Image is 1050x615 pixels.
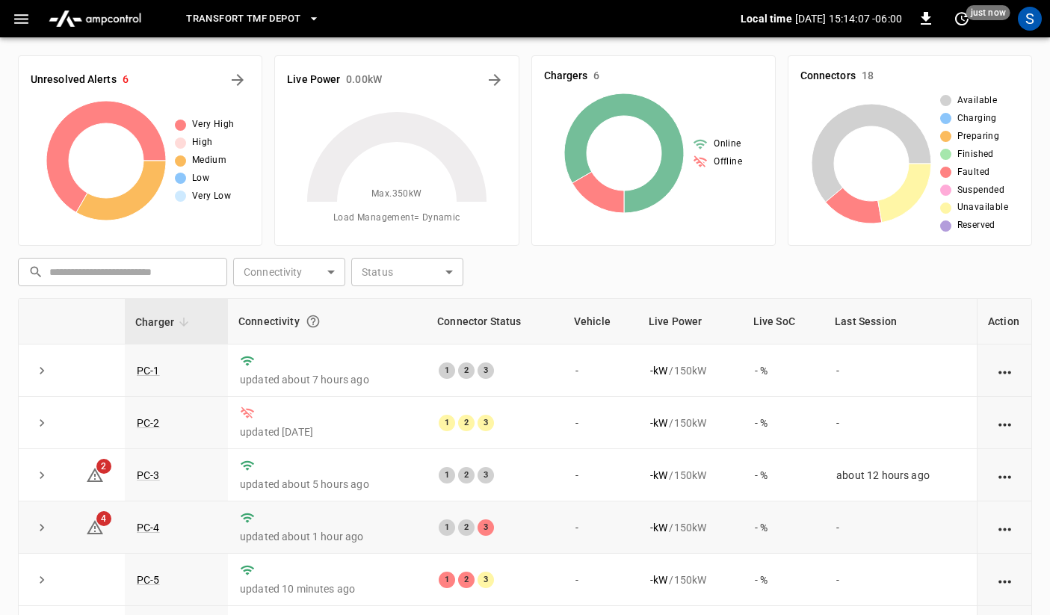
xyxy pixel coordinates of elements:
[824,344,977,397] td: -
[180,4,326,34] button: Transfort TMF Depot
[458,519,475,536] div: 2
[439,362,455,379] div: 1
[31,359,53,382] button: expand row
[240,529,415,544] p: updated about 1 hour ago
[483,68,507,92] button: Energy Overview
[650,572,667,587] p: - kW
[96,459,111,474] span: 2
[31,72,117,88] h6: Unresolved Alerts
[995,572,1014,587] div: action cell options
[439,415,455,431] div: 1
[638,299,743,344] th: Live Power
[333,211,460,226] span: Load Management = Dynamic
[995,363,1014,378] div: action cell options
[478,467,494,483] div: 3
[137,469,160,481] a: PC-3
[957,93,998,108] span: Available
[43,4,147,33] img: ampcontrol.io logo
[458,415,475,431] div: 2
[714,155,742,170] span: Offline
[427,299,563,344] th: Connector Status
[192,153,226,168] span: Medium
[650,363,667,378] p: - kW
[957,218,995,233] span: Reserved
[192,135,213,150] span: High
[650,572,731,587] div: / 150 kW
[593,68,599,84] h6: 6
[96,511,111,526] span: 4
[240,424,415,439] p: updated [DATE]
[977,299,1031,344] th: Action
[743,554,825,606] td: - %
[439,519,455,536] div: 1
[240,581,415,596] p: updated 10 minutes ago
[795,11,902,26] p: [DATE] 15:14:07 -06:00
[192,117,235,132] span: Very High
[31,464,53,486] button: expand row
[31,412,53,434] button: expand row
[31,516,53,539] button: expand row
[743,344,825,397] td: - %
[563,344,638,397] td: -
[238,308,416,335] div: Connectivity
[650,520,667,535] p: - kW
[458,362,475,379] div: 2
[478,572,494,588] div: 3
[957,165,990,180] span: Faulted
[135,313,194,331] span: Charger
[192,189,231,204] span: Very Low
[240,372,415,387] p: updated about 7 hours ago
[563,449,638,501] td: -
[957,147,994,162] span: Finished
[995,520,1014,535] div: action cell options
[346,72,382,88] h6: 0.00 kW
[458,572,475,588] div: 2
[743,501,825,554] td: - %
[240,477,415,492] p: updated about 5 hours ago
[957,111,997,126] span: Charging
[563,554,638,606] td: -
[563,501,638,554] td: -
[957,183,1005,198] span: Suspended
[478,519,494,536] div: 3
[439,572,455,588] div: 1
[650,520,731,535] div: / 150 kW
[31,569,53,591] button: expand row
[544,68,588,84] h6: Chargers
[862,68,874,84] h6: 18
[714,137,741,152] span: Online
[650,415,731,430] div: / 150 kW
[957,200,1008,215] span: Unavailable
[800,68,856,84] h6: Connectors
[995,468,1014,483] div: action cell options
[824,397,977,449] td: -
[995,415,1014,430] div: action cell options
[86,521,104,533] a: 4
[824,299,977,344] th: Last Session
[650,415,667,430] p: - kW
[371,187,422,202] span: Max. 350 kW
[192,171,209,186] span: Low
[563,397,638,449] td: -
[86,469,104,480] a: 2
[1018,7,1042,31] div: profile-icon
[458,467,475,483] div: 2
[186,10,300,28] span: Transfort TMF Depot
[966,5,1010,20] span: just now
[950,7,974,31] button: set refresh interval
[650,468,667,483] p: - kW
[743,397,825,449] td: - %
[743,299,825,344] th: Live SoC
[287,72,340,88] h6: Live Power
[123,72,129,88] h6: 6
[137,574,160,586] a: PC-5
[137,417,160,429] a: PC-2
[137,365,160,377] a: PC-1
[226,68,250,92] button: All Alerts
[137,522,160,534] a: PC-4
[650,363,731,378] div: / 150 kW
[563,299,638,344] th: Vehicle
[439,467,455,483] div: 1
[824,554,977,606] td: -
[650,468,731,483] div: / 150 kW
